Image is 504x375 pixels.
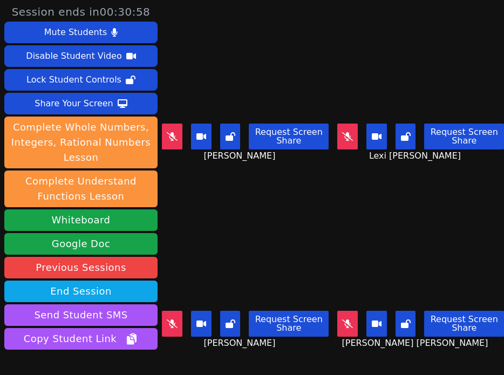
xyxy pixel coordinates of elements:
[4,281,158,302] button: End Session
[4,257,158,278] a: Previous Sessions
[44,24,107,41] div: Mute Students
[249,124,329,149] button: Request Screen Share
[4,209,158,231] button: Whiteboard
[4,171,158,207] button: Complete Understand Functions Lesson
[35,95,113,112] div: Share Your Screen
[4,328,158,350] button: Copy Student Link
[100,5,151,18] time: 00:30:58
[4,304,158,326] button: Send Student SMS
[24,331,138,346] span: Copy Student Link
[342,337,491,350] span: [PERSON_NAME] [PERSON_NAME]
[249,311,329,337] button: Request Screen Share
[4,93,158,114] button: Share Your Screen
[204,337,278,350] span: [PERSON_NAME]
[4,22,158,43] button: Mute Students
[204,149,278,162] span: [PERSON_NAME]
[4,45,158,67] button: Disable Student Video
[369,149,464,162] span: Lexi [PERSON_NAME]
[26,47,121,65] div: Disable Student Video
[4,233,158,255] a: Google Doc
[12,4,151,19] span: Session ends in
[26,71,121,88] div: Lock Student Controls
[424,124,504,149] button: Request Screen Share
[424,311,504,337] button: Request Screen Share
[4,117,158,168] button: Complete Whole Numbers, Integers, Rational Numbers Lesson
[4,69,158,91] button: Lock Student Controls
